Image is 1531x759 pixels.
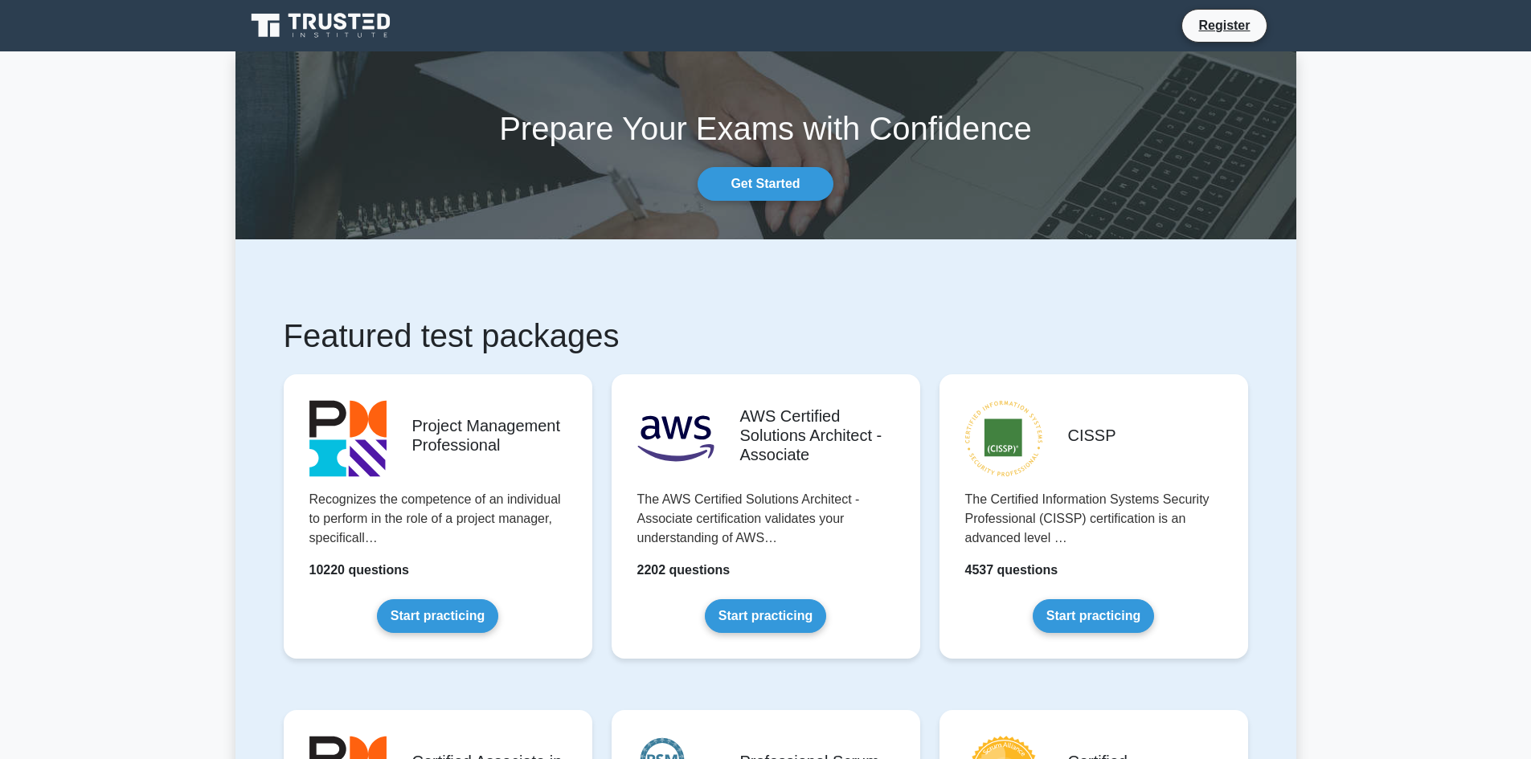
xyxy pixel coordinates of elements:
[284,316,1248,355] h1: Featured test packages
[1189,15,1259,35] a: Register
[705,599,826,633] a: Start practicing
[235,109,1296,148] h1: Prepare Your Exams with Confidence
[1033,599,1154,633] a: Start practicing
[698,167,833,201] a: Get Started
[377,599,498,633] a: Start practicing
